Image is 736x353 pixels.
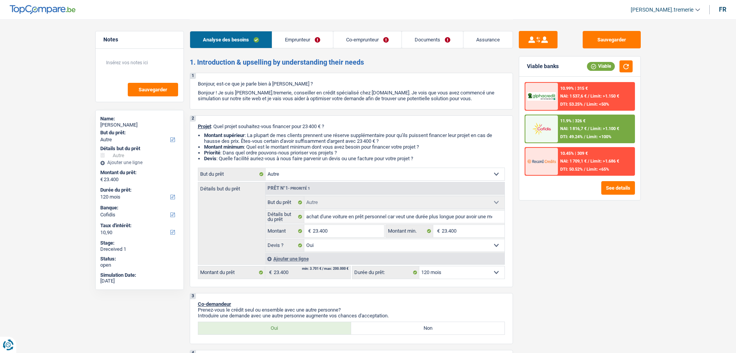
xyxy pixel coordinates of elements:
li: : La plupart de mes clients prennent une réserve supplémentaire pour qu'ils puissent financer leu... [204,132,505,144]
label: Détails but du prêt [198,182,265,191]
span: DTI: 53.25% [560,102,583,107]
a: Analyse des besoins [190,31,272,48]
label: Montant du prêt [198,266,265,279]
div: Name: [100,116,179,122]
a: Co-emprunteur [333,31,401,48]
span: € [304,225,313,237]
span: NAI: 1 709,1 € [560,159,587,164]
label: Devis ? [266,239,305,252]
div: fr [719,6,726,13]
img: Cofidis [527,122,556,136]
span: Projet [198,123,211,129]
div: 1 [190,73,196,79]
p: Prenez-vous le crédit seul ou ensemble avec une autre personne? [198,307,505,313]
a: Documents [402,31,463,48]
div: Viable banks [527,63,559,70]
button: See details [601,181,635,195]
span: / [584,167,585,172]
div: Dreceived 1 [100,246,179,252]
div: Ajouter une ligne [265,253,504,264]
span: NAI: 1 816,7 € [560,126,587,131]
span: Limit: >1.150 € [590,94,619,99]
strong: Priorité [204,150,220,156]
a: [PERSON_NAME].tremerie [624,3,700,16]
span: NAI: 1 537,6 € [560,94,587,99]
div: Stage: [100,240,179,246]
span: € [100,176,103,183]
span: / [584,102,585,107]
span: - Priorité 1 [288,186,310,190]
span: € [433,225,442,237]
p: Introduire une demande avec une autre personne augmente vos chances d'acceptation. [198,313,505,319]
div: 2 [190,116,196,122]
button: Sauvegarder [583,31,641,48]
li: : Quel est le montant minimum dont vous avez besoin pour financer votre projet ? [204,144,505,150]
span: / [588,94,589,99]
a: Emprunteur [272,31,333,48]
label: But du prêt [198,168,266,180]
span: DTI: 50.52% [560,167,583,172]
label: Montant min. [386,225,433,237]
span: Devis [204,156,216,161]
span: Limit: >1.100 € [590,126,619,131]
div: Détails but du prêt [100,146,179,152]
span: / [588,159,589,164]
div: min: 3.701 € / max: 200.000 € [302,267,348,271]
li: : Quelle facilité auriez-vous à nous faire parvenir un devis ou une facture pour votre projet ? [204,156,505,161]
strong: Montant supérieur [204,132,245,138]
span: Limit: <65% [587,167,609,172]
div: 10.99% | 315 € [560,86,588,91]
img: TopCompare Logo [10,5,75,14]
div: [PERSON_NAME] [100,122,179,128]
h2: 1. Introduction & upselling by understanding their needs [190,58,513,67]
span: / [588,126,589,131]
label: Non [351,322,504,334]
div: Ajouter une ligne [100,160,179,165]
div: Viable [587,62,615,70]
span: Limit: <50% [587,102,609,107]
div: [DATE] [100,278,179,284]
label: Taux d'intérêt: [100,223,177,229]
span: / [584,134,585,139]
label: But du prêt [266,196,305,209]
p: : Quel projet souhaitez-vous financer pour 23 400 € ? [198,123,505,129]
span: Limit: <100% [587,134,611,139]
div: Prêt n°1 [266,186,312,191]
label: Détails but du prêt [266,211,305,223]
p: Bonjour ! Je suis [PERSON_NAME].tremerie, conseiller en crédit spécialisé chez [DOMAIN_NAME]. Je ... [198,90,505,101]
img: Record Credits [527,154,556,168]
div: Status: [100,256,179,262]
div: 10.45% | 309 € [560,151,588,156]
span: DTI: 49.24% [560,134,583,139]
label: Durée du prêt: [100,187,177,193]
p: Bonjour, est-ce que je parle bien à [PERSON_NAME] ? [198,81,505,87]
button: Sauvegarder [128,83,178,96]
div: open [100,262,179,268]
label: Montant du prêt: [100,170,177,176]
div: 11.9% | 326 € [560,118,585,123]
span: Limit: >1.686 € [590,159,619,164]
label: Durée du prêt: [352,266,419,279]
label: Oui [198,322,352,334]
strong: Montant minimum [204,144,244,150]
img: AlphaCredit [527,92,556,101]
div: 3 [190,293,196,299]
div: Simulation Date: [100,272,179,278]
span: [PERSON_NAME].tremerie [631,7,693,13]
a: Assurance [463,31,513,48]
span: Sauvegarder [139,87,167,92]
label: But du prêt: [100,130,177,136]
label: Banque: [100,205,177,211]
span: Co-demandeur [198,301,231,307]
label: Montant [266,225,305,237]
h5: Notes [103,36,176,43]
li: : Dans quel ordre pouvons-nous prioriser vos projets ? [204,150,505,156]
span: € [265,266,274,279]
